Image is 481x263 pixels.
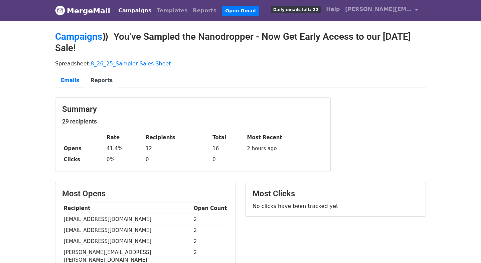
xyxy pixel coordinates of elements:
th: Rate [105,132,144,143]
h3: Summary [62,104,324,114]
a: [PERSON_NAME][EMAIL_ADDRESS][DOMAIN_NAME] [342,3,421,18]
td: 16 [211,143,245,154]
h3: Most Opens [62,189,228,199]
th: Most Recent [246,132,324,143]
span: [PERSON_NAME][EMAIL_ADDRESS][DOMAIN_NAME] [345,5,412,13]
td: 0 [144,154,211,165]
img: MergeMail logo [55,5,65,15]
span: Daily emails left: 22 [271,6,321,13]
a: MergeMail [55,4,110,18]
a: Emails [55,74,85,87]
a: Campaigns [116,4,154,17]
td: 2 [192,214,228,225]
a: Templates [154,4,190,17]
p: Spreadsheet: [55,60,426,67]
h5: 29 recipients [62,118,324,125]
a: Daily emails left: 22 [268,3,323,16]
p: No clicks have been tracked yet. [253,203,419,210]
td: 41.4% [105,143,144,154]
th: Clicks [62,154,105,165]
th: Open Count [192,203,228,214]
h3: Most Clicks [253,189,419,199]
td: 2 hours ago [246,143,324,154]
td: 12 [144,143,211,154]
th: Opens [62,143,105,154]
td: [EMAIL_ADDRESS][DOMAIN_NAME] [62,214,192,225]
td: [EMAIL_ADDRESS][DOMAIN_NAME] [62,236,192,247]
a: 8_26_25_Sampler Sales Sheet [91,60,171,67]
td: 0% [105,154,144,165]
iframe: Chat Widget [448,231,481,263]
td: 2 [192,236,228,247]
th: Recipient [62,203,192,214]
th: Recipients [144,132,211,143]
th: Total [211,132,245,143]
a: Open Gmail [222,6,259,16]
td: [EMAIL_ADDRESS][DOMAIN_NAME] [62,225,192,236]
td: 0 [211,154,245,165]
h2: ⟫ You've Sampled the Nanodropper - Now Get Early Access to our [DATE] Sale! [55,31,426,53]
a: Help [323,3,342,16]
a: Reports [190,4,219,17]
td: 2 [192,225,228,236]
a: Campaigns [55,31,102,42]
a: Reports [85,74,118,87]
